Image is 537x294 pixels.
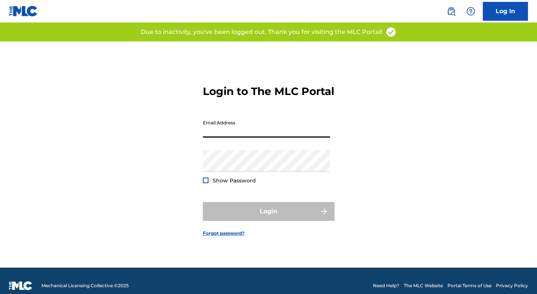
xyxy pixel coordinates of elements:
a: Privacy Policy [496,282,528,289]
a: Need Help? [373,282,399,289]
img: help [466,7,475,16]
a: Log In [483,2,528,21]
div: Help [463,4,478,19]
a: Portal Terms of Use [447,282,491,289]
img: MLC Logo [9,6,38,17]
h3: Login to The MLC Portal [203,85,334,98]
iframe: Chat Widget [499,258,537,294]
img: search [447,7,456,16]
a: Public Search [444,4,459,19]
span: Show Password [213,177,256,184]
img: logo [9,281,32,290]
img: access [385,26,397,38]
a: The MLC Website [404,282,443,289]
p: Due to inactivity, you've been logged out. Thank you for visiting the MLC Portal! [141,28,382,37]
span: Mechanical Licensing Collective © 2025 [41,282,129,289]
a: Forgot password? [203,230,245,237]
